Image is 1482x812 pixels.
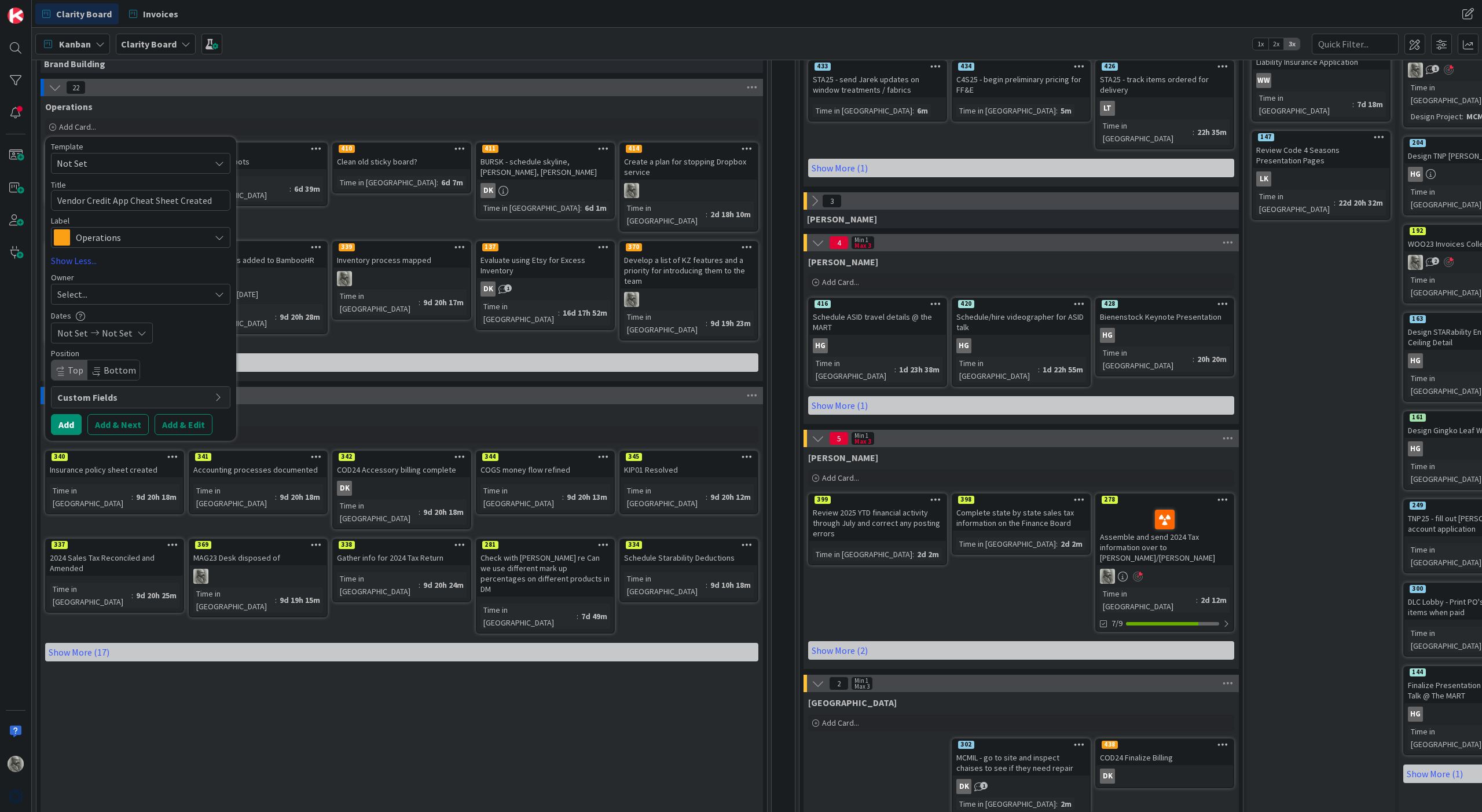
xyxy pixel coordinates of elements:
[1100,101,1115,116] div: LT
[822,277,859,287] span: Add Card...
[190,154,327,169] div: Move front pots
[1252,131,1391,220] a: 147Review Code 4 Seasons Presentation PagesLKTime in [GEOGRAPHIC_DATA]:22d 20h 32m
[815,496,831,504] div: 399
[1102,300,1118,308] div: 428
[813,104,912,117] div: Time in [GEOGRAPHIC_DATA]
[333,462,470,477] div: COD24 Accessory billing complete
[1410,315,1426,323] div: 163
[482,145,498,153] div: 411
[621,144,757,154] div: 414
[339,145,355,153] div: 410
[958,300,974,308] div: 420
[50,484,131,510] div: Time in [GEOGRAPHIC_DATA]
[626,453,642,461] div: 345
[45,451,184,514] a: 340Insurance policy sheet createdTime in [GEOGRAPHIC_DATA]:9d 20h 18m
[953,299,1090,335] div: 420Schedule/hire videographer for ASID talk
[1253,142,1389,168] div: Review Code 4 Seasons Presentation Pages
[477,154,614,180] div: BURSK - schedule skyline, [PERSON_NAME], [PERSON_NAME]
[809,309,946,335] div: Schedule ASID travel details @ the MART
[1095,493,1234,632] a: 278Assemble and send 2024 Tax information over to [PERSON_NAME]/[PERSON_NAME]PATime in [GEOGRAPHI...
[808,493,947,565] a: 399Review 2025 YTD financial activity through July and correct any posting errorsTime in [GEOGRAP...
[339,243,355,251] div: 339
[277,310,323,323] div: 9d 20h 28m
[56,7,112,21] span: Clarity Board
[912,104,914,117] span: :
[59,122,96,132] span: Add Card...
[621,452,757,477] div: 345KIP01 Resolved
[46,452,183,477] div: 340Insurance policy sheet created
[51,180,66,190] label: Title
[102,326,133,340] span: Not Set
[808,60,947,122] a: 433STA25 - send Jarek updates on window treatments / fabricsTime in [GEOGRAPHIC_DATA]:6m
[619,451,758,514] a: 345KIP01 ResolvedTime in [GEOGRAPHIC_DATA]:9d 20h 12m
[621,154,757,180] div: Create a plan for stopping Dropbox service
[952,60,1091,122] a: 434C4S25 - begin preliminary pricing for FF&ETime in [GEOGRAPHIC_DATA]:5m
[190,242,327,268] div: 3352025 Holidays added to BambooHR
[51,414,82,435] button: Add
[958,63,974,71] div: 434
[813,357,894,382] div: Time in [GEOGRAPHIC_DATA]
[1095,298,1234,376] a: 428Bienenstock Keynote PresentationHGTime in [GEOGRAPHIC_DATA]:20h 20m
[420,506,467,518] div: 9d 20h 18m
[337,290,419,315] div: Time in [GEOGRAPHIC_DATA]
[1410,414,1426,422] div: 161
[1256,190,1334,215] div: Time in [GEOGRAPHIC_DATA]
[896,363,942,376] div: 1d 23h 38m
[46,540,183,576] div: 3372024 Sales Tax Reconciled and Amended
[1040,363,1086,376] div: 1d 22h 55m
[621,144,757,180] div: 414Create a plan for stopping Dropbox service
[560,306,610,319] div: 16d 17h 52m
[1253,73,1389,88] div: WW
[619,539,758,602] a: 334Schedule Starability DeductionsTime in [GEOGRAPHIC_DATA]:9d 10h 18m
[51,217,69,225] span: Label
[621,253,757,288] div: Develop a list of KZ features and a priority for introducing them to the team
[333,242,470,253] div: 339
[1096,101,1233,116] div: LT
[35,3,119,24] a: Clarity Board
[624,292,639,307] img: PA
[809,61,946,72] div: 433
[419,506,420,518] span: :
[333,144,470,169] div: 410Clean old sticky board?
[122,3,185,24] a: Invoices
[420,296,467,309] div: 9d 20h 17m
[626,145,642,153] div: 414
[1408,63,1423,78] img: PA
[1193,126,1194,138] span: :
[1096,328,1233,343] div: HG
[1100,119,1193,145] div: Time in [GEOGRAPHIC_DATA]
[1096,299,1233,324] div: 428Bienenstock Keynote Presentation
[333,253,470,268] div: Inventory process mapped
[624,484,706,510] div: Time in [GEOGRAPHIC_DATA]
[1096,495,1233,505] div: 278
[809,72,946,97] div: STA25 - send Jarek updates on window treatments / fabrics
[809,61,946,97] div: 433STA25 - send Jarek updates on window treatments / fabrics
[477,242,614,253] div: 137
[1252,32,1391,122] a: Complete and send Professional Liability Insurance ApplicationWWTime in [GEOGRAPHIC_DATA]:7d 18m
[333,154,470,169] div: Clean old sticky board?
[189,142,328,206] a: 408Move front potsTime in [GEOGRAPHIC_DATA]:6d 39m
[333,452,470,477] div: 342COD24 Accessory billing complete
[1194,126,1230,138] div: 22h 35m
[1408,110,1462,123] div: Design Project
[333,481,470,496] div: DK
[1056,537,1058,550] span: :
[564,491,610,503] div: 9d 20h 13m
[815,300,831,308] div: 416
[582,202,610,214] div: 6d 1m
[51,312,71,320] span: Dates
[121,38,177,50] b: Clarity Board
[808,396,1234,415] a: Show More (1)
[953,309,1090,335] div: Schedule/hire videographer for ASID talk
[1410,502,1426,510] div: 249
[51,190,230,211] textarea: Vendor Credit App Cheat Sheet Created
[51,142,83,151] span: Template
[480,183,496,198] div: DK
[1096,505,1233,565] div: Assemble and send 2024 Tax information over to [PERSON_NAME]/[PERSON_NAME]
[477,540,614,597] div: 281Check with [PERSON_NAME] re Can we use different mark up percentages on different products in DM
[46,462,183,477] div: Insurance policy sheet created
[822,473,859,483] span: Add Card...
[914,104,931,117] div: 6m
[189,241,328,334] a: 3352025 Holidays added to BambooHRPANot Set[DATE]Time in [GEOGRAPHIC_DATA]:9d 20h 28m
[51,273,74,281] span: Owner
